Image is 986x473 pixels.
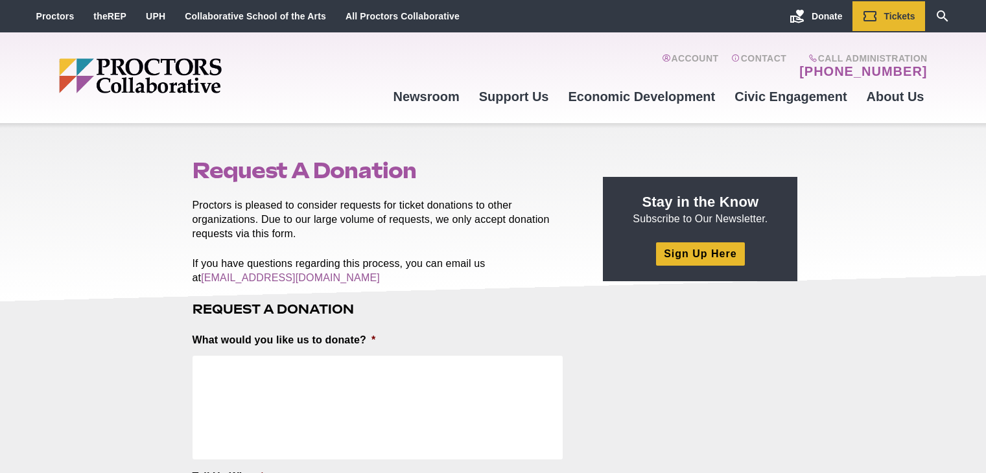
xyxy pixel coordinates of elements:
[193,158,574,183] h1: Request A Donation
[383,79,469,114] a: Newsroom
[812,11,842,21] span: Donate
[799,63,927,79] a: [PHONE_NUMBER]
[731,53,786,79] a: Contact
[559,79,725,114] a: Economic Development
[642,194,759,210] strong: Stay in the Know
[193,257,574,285] p: If you have questions regarding this process, you can email us at
[193,198,574,241] p: Proctors is pleased to consider requests for ticket donations to other organizations. Due to our ...
[795,53,927,63] span: Call Administration
[185,11,326,21] a: Collaborative School of the Arts
[857,79,934,114] a: About Us
[193,334,376,347] label: What would you like us to donate?
[662,53,718,79] a: Account
[201,272,380,283] a: [EMAIL_ADDRESS][DOMAIN_NAME]
[193,301,574,317] h3: Request A Donation
[852,1,925,31] a: Tickets
[884,11,915,21] span: Tickets
[346,11,460,21] a: All Proctors Collaborative
[59,58,322,93] img: Proctors logo
[656,242,744,265] a: Sign Up Here
[725,79,856,114] a: Civic Engagement
[780,1,852,31] a: Donate
[146,11,165,21] a: UPH
[36,11,75,21] a: Proctors
[618,192,782,226] p: Subscribe to Our Newsletter.
[93,11,126,21] a: theREP
[925,1,960,31] a: Search
[469,79,559,114] a: Support Us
